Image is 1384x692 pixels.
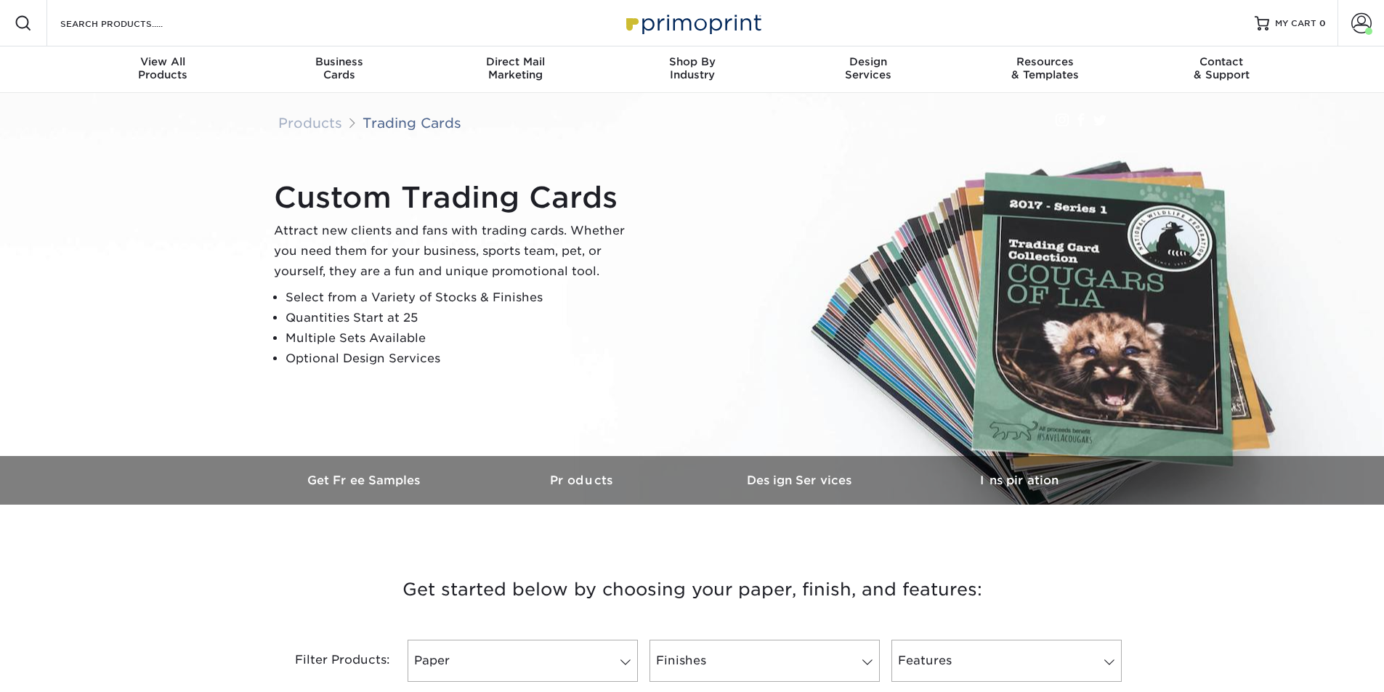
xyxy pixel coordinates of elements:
[286,349,637,369] li: Optional Design Services
[957,46,1133,93] a: Resources& Templates
[910,473,1128,487] h3: Inspiration
[692,456,910,505] a: Design Services
[780,55,957,81] div: Services
[427,55,604,68] span: Direct Mail
[474,473,692,487] h3: Products
[75,55,251,81] div: Products
[267,557,1117,622] h3: Get started below by choosing your paper, finish, and features:
[427,55,604,81] div: Marketing
[910,456,1128,505] a: Inspiration
[251,55,427,68] span: Business
[256,640,402,682] div: Filter Products:
[780,55,957,68] span: Design
[286,288,637,308] li: Select from a Variety of Stocks & Finishes
[274,221,637,282] p: Attract new clients and fans with trading cards. Whether you need them for your business, sports ...
[620,7,765,38] img: Primoprint
[604,55,780,81] div: Industry
[1133,46,1310,93] a: Contact& Support
[474,456,692,505] a: Products
[59,15,201,32] input: SEARCH PRODUCTS.....
[1319,18,1326,28] span: 0
[278,115,342,131] a: Products
[649,640,880,682] a: Finishes
[251,55,427,81] div: Cards
[363,115,461,131] a: Trading Cards
[408,640,638,682] a: Paper
[1275,17,1316,30] span: MY CART
[692,473,910,487] h3: Design Services
[604,46,780,93] a: Shop ByIndustry
[1133,55,1310,81] div: & Support
[1133,55,1310,68] span: Contact
[780,46,957,93] a: DesignServices
[604,55,780,68] span: Shop By
[891,640,1122,682] a: Features
[274,180,637,215] h1: Custom Trading Cards
[256,456,474,505] a: Get Free Samples
[75,55,251,68] span: View All
[286,328,637,349] li: Multiple Sets Available
[286,308,637,328] li: Quantities Start at 25
[75,46,251,93] a: View AllProducts
[251,46,427,93] a: BusinessCards
[957,55,1133,68] span: Resources
[256,473,474,487] h3: Get Free Samples
[957,55,1133,81] div: & Templates
[427,46,604,93] a: Direct MailMarketing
